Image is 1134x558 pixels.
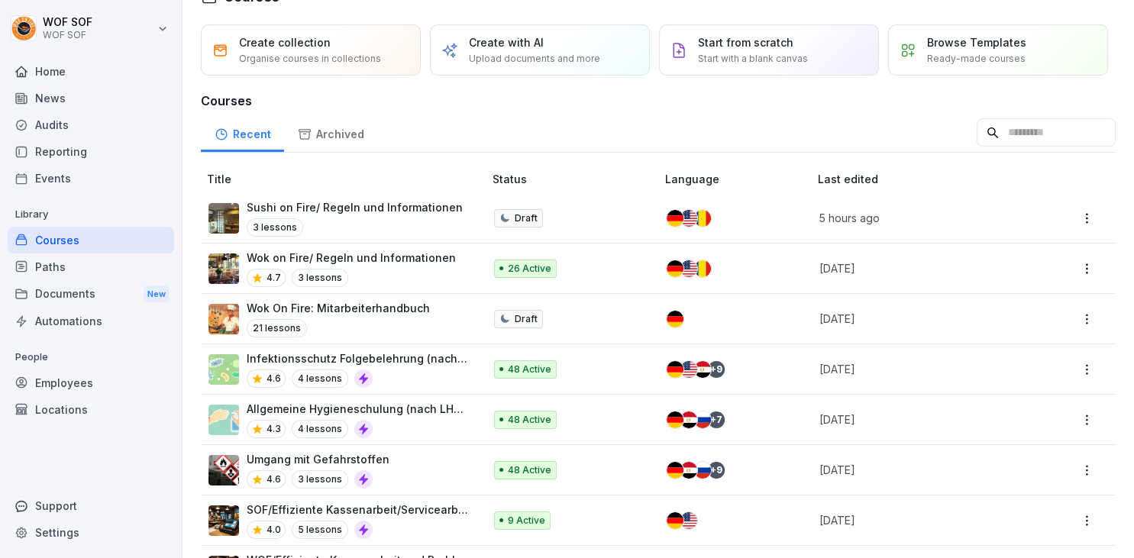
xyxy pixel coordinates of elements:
p: 4.7 [267,271,281,285]
a: Employees [8,369,174,396]
p: 4.6 [267,473,281,486]
p: [DATE] [819,512,1021,528]
p: Infektionsschutz Folgebelehrung (nach §43 IfSG) [247,350,468,366]
p: Library [8,202,174,227]
div: New [144,285,170,303]
img: de.svg [667,210,683,227]
p: 3 lessons [292,269,348,287]
p: Allgemeine Hygieneschulung (nach LHMV §4) [247,401,468,417]
p: 3 lessons [247,218,303,237]
div: + 9 [708,361,725,378]
p: Last edited [818,171,1039,187]
p: Create collection [239,34,331,50]
a: Home [8,58,174,85]
p: 5 hours ago [819,210,1021,226]
img: lr4cevy699ul5vij1e34igg4.png [208,253,239,284]
div: + 7 [708,411,725,428]
img: eg.svg [680,462,697,479]
p: [DATE] [819,411,1021,427]
p: Draft [515,211,538,225]
p: 48 Active [508,413,551,427]
img: de.svg [667,260,683,277]
p: Upload documents and more [469,52,600,66]
p: WOF SOF [43,30,92,40]
a: News [8,85,174,111]
a: Audits [8,111,174,138]
p: [DATE] [819,311,1021,327]
img: eg.svg [680,411,697,428]
p: 4.3 [267,422,281,436]
div: Support [8,492,174,519]
a: DocumentsNew [8,280,174,308]
a: Locations [8,396,174,423]
a: Automations [8,308,174,334]
p: Sushi on Fire/ Regeln und Informationen [247,199,463,215]
p: 4 lessons [292,420,348,438]
p: Wok on Fire/ Regeln und Informationen [247,250,456,266]
a: Recent [201,113,284,152]
p: 26 Active [508,262,551,276]
a: Reporting [8,138,174,165]
a: Events [8,165,174,192]
img: us.svg [680,210,697,227]
img: de.svg [667,311,683,327]
img: hylcge7l2zcqk2935eqvc2vv.png [208,505,239,536]
a: Courses [8,227,174,253]
img: nsy3j7j0359sgxoxlx1dqr88.png [208,203,239,234]
p: Status [493,171,658,187]
p: [DATE] [819,361,1021,377]
img: us.svg [680,361,697,378]
a: Paths [8,253,174,280]
p: Start from scratch [698,34,793,50]
p: People [8,345,174,369]
p: 9 Active [508,514,545,527]
p: 3 lessons [292,470,348,489]
img: de.svg [667,411,683,428]
img: eg.svg [694,361,711,378]
div: Settings [8,519,174,546]
img: ru.svg [694,411,711,428]
img: ro33qf0i8ndaw7nkfv0stvse.png [208,455,239,485]
p: Wok On Fire: Mitarbeiterhandbuch [247,300,430,316]
p: Organise courses in collections [239,52,381,66]
h3: Courses [201,92,1116,110]
p: Browse Templates [927,34,1026,50]
img: de.svg [667,361,683,378]
img: gxsnf7ygjsfsmxd96jxi4ufn.png [208,405,239,435]
p: WOF SOF [43,16,92,29]
img: us.svg [680,260,697,277]
img: tgff07aey9ahi6f4hltuk21p.png [208,354,239,385]
img: us.svg [680,512,697,529]
img: ro.svg [694,210,711,227]
p: 48 Active [508,463,551,477]
img: ru.svg [694,462,711,479]
p: 4 lessons [292,369,348,388]
div: + 9 [708,462,725,479]
img: de.svg [667,462,683,479]
p: 21 lessons [247,319,307,337]
p: Ready-made courses [927,52,1026,66]
p: Title [207,171,486,187]
p: Create with AI [469,34,544,50]
p: 5 lessons [292,521,348,539]
a: Archived [284,113,377,152]
p: 4.0 [267,523,281,537]
p: [DATE] [819,462,1021,478]
p: [DATE] [819,260,1021,276]
p: SOF/Effiziente Kassenarbeit/Servicearbeit und Problemlösungen [247,502,468,518]
img: frwdqtg89sszz569zmpf8cpg.png [208,304,239,334]
p: Draft [515,312,538,326]
p: 48 Active [508,363,551,376]
div: Documents [8,280,174,308]
img: de.svg [667,512,683,529]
